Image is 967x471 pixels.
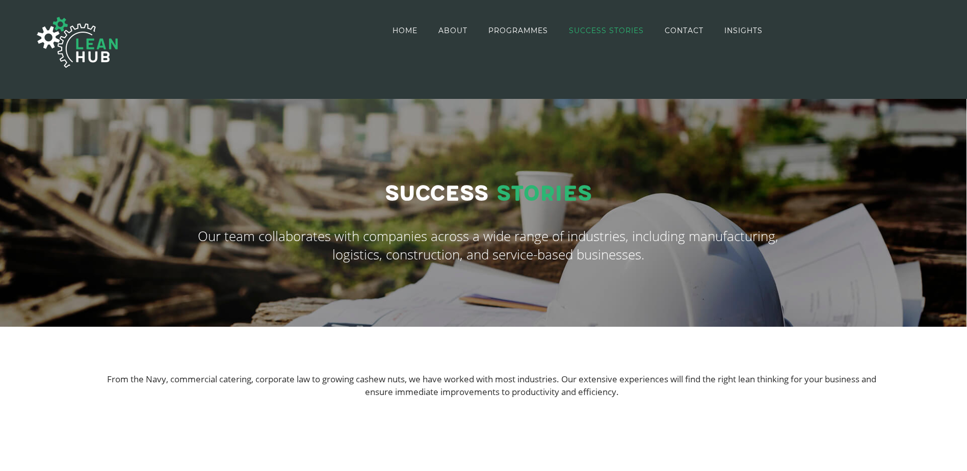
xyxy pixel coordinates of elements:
span: Our team collaborates with companies across a wide range of industries, including manufacturing, ... [198,227,778,264]
img: The Lean Hub | Optimising productivity with Lean Logo [27,6,128,78]
a: SUCCESS STORIES [569,1,644,60]
span: CONTACT [665,27,703,34]
span: ABOUT [438,27,467,34]
span: Stories [496,181,592,207]
span: SUCCESS STORIES [569,27,644,34]
nav: Main Menu [393,1,763,60]
span: From the Navy, commercial catering, corporate law to growing cashew nuts, we have worked with mos... [107,373,876,398]
a: CONTACT [665,1,703,60]
a: HOME [393,1,417,60]
span: INSIGHTS [724,27,763,34]
span: Success [385,181,488,207]
a: INSIGHTS [724,1,763,60]
span: HOME [393,27,417,34]
a: PROGRAMMES [488,1,548,60]
span: PROGRAMMES [488,27,548,34]
a: ABOUT [438,1,467,60]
